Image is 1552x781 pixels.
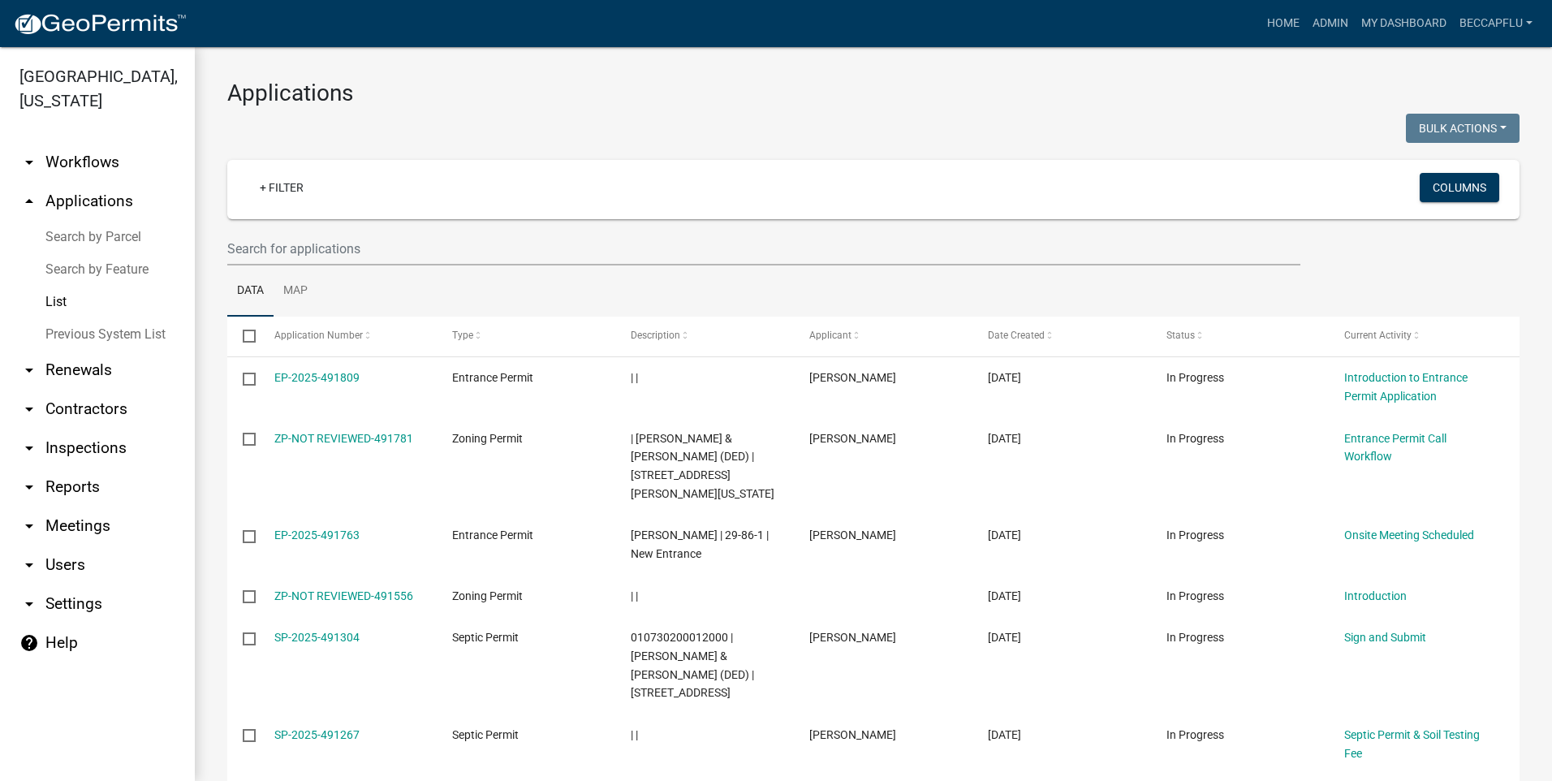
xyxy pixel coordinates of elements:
[274,371,360,384] a: EP-2025-491809
[227,232,1300,265] input: Search for applications
[809,330,851,341] span: Applicant
[631,631,754,699] span: 010730200012000 | Wrasse, James D & Diane S (DED) | 31309 216TH ST
[615,317,794,356] datatable-header-cell: Description
[1166,529,1224,542] span: In Progress
[1453,8,1539,39] a: BeccaPflu
[19,438,39,458] i: arrow_drop_down
[437,317,615,356] datatable-header-cell: Type
[1344,432,1446,464] a: Entrance Permit Call Workflow
[1261,8,1306,39] a: Home
[452,631,519,644] span: Septic Permit
[631,529,769,560] span: Mitchell Redmond | 29-86-1 | New Entrance
[274,529,360,542] a: EP-2025-491763
[274,631,360,644] a: SP-2025-491304
[1150,317,1329,356] datatable-header-cell: Status
[809,728,896,741] span: James Wrasse
[794,317,972,356] datatable-header-cell: Applicant
[631,589,638,602] span: | |
[631,432,774,500] span: | Redmond, Michael J & Debra M (DED) | 22773 21st ave Bernard Iowa 52032
[809,432,896,445] span: Mitchell Redmond
[988,432,1021,445] span: 10/13/2025
[988,631,1021,644] span: 10/11/2025
[988,728,1021,741] span: 10/11/2025
[274,728,360,741] a: SP-2025-491267
[274,330,363,341] span: Application Number
[1344,371,1468,403] a: Introduction to Entrance Permit Application
[1166,371,1224,384] span: In Progress
[1166,432,1224,445] span: In Progress
[19,594,39,614] i: arrow_drop_down
[1329,317,1507,356] datatable-header-cell: Current Activity
[988,529,1021,542] span: 10/13/2025
[1355,8,1453,39] a: My Dashboard
[809,371,896,384] span: Mitchell Redmond
[452,529,533,542] span: Entrance Permit
[809,631,896,644] span: James Wrasse
[1166,728,1224,741] span: In Progress
[258,317,437,356] datatable-header-cell: Application Number
[631,330,680,341] span: Description
[988,589,1021,602] span: 10/13/2025
[1344,631,1426,644] a: Sign and Submit
[1344,728,1480,760] a: Septic Permit & Soil Testing Fee
[1344,589,1407,602] a: Introduction
[1344,330,1412,341] span: Current Activity
[274,265,317,317] a: Map
[988,330,1045,341] span: Date Created
[227,317,258,356] datatable-header-cell: Select
[1166,589,1224,602] span: In Progress
[1306,8,1355,39] a: Admin
[631,371,638,384] span: | |
[19,516,39,536] i: arrow_drop_down
[247,173,317,202] a: + Filter
[274,432,413,445] a: ZP-NOT REVIEWED-491781
[452,371,533,384] span: Entrance Permit
[274,589,413,602] a: ZP-NOT REVIEWED-491556
[1166,631,1224,644] span: In Progress
[452,330,473,341] span: Type
[19,555,39,575] i: arrow_drop_down
[452,432,523,445] span: Zoning Permit
[19,360,39,380] i: arrow_drop_down
[452,589,523,602] span: Zoning Permit
[19,192,39,211] i: arrow_drop_up
[452,728,519,741] span: Septic Permit
[1406,114,1520,143] button: Bulk Actions
[227,80,1520,107] h3: Applications
[972,317,1151,356] datatable-header-cell: Date Created
[19,633,39,653] i: help
[227,265,274,317] a: Data
[1420,173,1499,202] button: Columns
[631,728,638,741] span: | |
[19,399,39,419] i: arrow_drop_down
[988,371,1021,384] span: 10/13/2025
[19,477,39,497] i: arrow_drop_down
[1344,529,1474,542] a: Onsite Meeting Scheduled
[19,153,39,172] i: arrow_drop_down
[1166,330,1195,341] span: Status
[809,529,896,542] span: Mitchell Redmond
